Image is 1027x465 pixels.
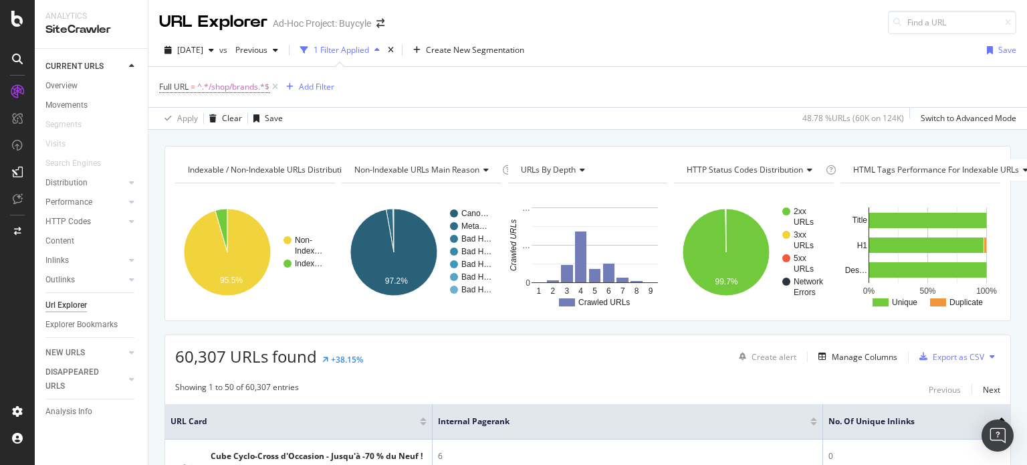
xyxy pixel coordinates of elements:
a: HTTP Codes [45,215,125,229]
span: No. of Unique Inlinks [828,415,978,428]
svg: A chart. [342,194,499,310]
a: Overview [45,79,138,93]
a: Outlinks [45,273,125,287]
span: Create New Segmentation [426,44,524,56]
text: 95.5% [220,276,243,285]
text: 7 [620,286,625,296]
text: 50% [920,286,936,296]
div: Save [998,44,1016,56]
button: Save [982,39,1016,61]
svg: A chart. [508,194,666,310]
button: 1 Filter Applied [295,39,385,61]
svg: A chart. [840,194,998,310]
text: 5 [592,286,597,296]
div: Previous [929,384,961,395]
div: +38.15% [331,354,363,365]
div: URL Explorer [159,11,267,33]
div: 0 [828,450,1005,462]
div: 1 Filter Applied [314,44,369,56]
button: [DATE] [159,39,219,61]
h4: URLs by Depth [518,159,656,181]
span: HTML Tags Performance for Indexable URLs [853,164,1019,175]
span: 2025 Aug. 18th [177,44,203,56]
div: Next [983,384,1000,395]
div: Export as CSV [933,351,984,363]
span: Full URL [159,81,189,92]
a: Inlinks [45,254,125,268]
text: Network [794,277,824,286]
text: Title [852,215,868,225]
button: Previous [230,39,283,61]
div: arrow-right-arrow-left [376,19,384,28]
div: Open Intercom Messenger [982,420,1014,452]
text: 3 [564,286,569,296]
button: Save [248,108,283,129]
a: CURRENT URLS [45,60,125,74]
div: Switch to Advanced Mode [921,112,1016,124]
button: Create New Segmentation [408,39,530,61]
text: Des… [845,266,867,275]
text: Crawled URLs [509,219,518,271]
div: Overview [45,79,78,93]
div: Create alert [752,351,796,363]
text: 97.2% [385,276,408,286]
text: URLs [794,217,814,227]
div: Inlinks [45,254,69,268]
div: times [385,43,396,57]
text: 1 [536,286,541,296]
a: Explorer Bookmarks [45,318,138,332]
div: Save [265,112,283,124]
a: Segments [45,118,95,132]
div: Analytics [45,11,137,22]
span: HTTP Status Codes Distribution [687,164,803,175]
a: Distribution [45,176,125,190]
div: 6 [438,450,817,462]
span: URL Card [170,415,417,428]
h4: HTTP Status Codes Distribution [684,159,823,181]
span: URLs by Depth [521,164,576,175]
div: Apply [177,112,198,124]
button: Export as CSV [914,346,984,367]
a: Visits [45,137,79,151]
span: Non-Indexable URLs Main Reason [354,164,479,175]
text: Bad H… [461,260,491,269]
a: Url Explorer [45,298,138,312]
a: Analysis Info [45,405,138,419]
button: Add Filter [281,79,334,95]
text: Cano… [461,209,489,218]
div: Movements [45,98,88,112]
div: Visits [45,137,66,151]
text: Bad H… [461,272,491,282]
text: Crawled URLs [578,298,630,307]
text: 6 [606,286,611,296]
div: Distribution [45,176,88,190]
a: DISAPPEARED URLS [45,365,125,393]
text: 9 [648,286,653,296]
h4: Indexable / Non-Indexable URLs Distribution [185,159,371,181]
text: Index… [295,246,322,256]
text: 0% [863,286,875,296]
svg: A chart. [674,194,832,310]
a: Content [45,234,138,248]
a: NEW URLS [45,346,125,360]
text: H1 [857,241,868,250]
text: Duplicate [949,298,983,307]
text: … [522,241,530,250]
div: Ad-Hoc Project: Buycyle [273,17,371,30]
text: Index… [295,259,322,268]
a: Search Engines [45,157,114,171]
button: Manage Columns [813,349,897,365]
div: Manage Columns [832,351,897,363]
text: Bad H… [461,247,491,256]
div: A chart. [175,194,333,310]
a: Performance [45,195,125,209]
text: Bad H… [461,234,491,244]
text: URLs [794,241,814,250]
div: NEW URLS [45,346,85,360]
div: Url Explorer [45,298,87,312]
div: Outlinks [45,273,75,287]
span: ^.*/shop/brands.*$ [197,78,269,96]
a: Movements [45,98,138,112]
